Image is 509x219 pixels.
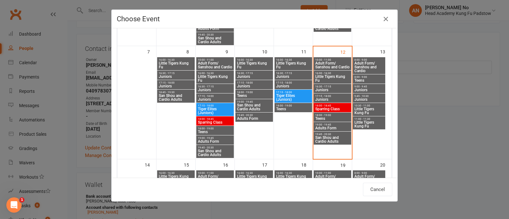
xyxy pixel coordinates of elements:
[198,95,233,98] span: 17:15 - 18:00
[158,58,193,61] span: 16:00 - 16:30
[354,76,384,79] span: 8:00 - 9:00
[315,104,350,107] span: 18:00 - 18:45
[237,81,272,84] span: 17:15 - 18:00
[380,46,392,57] div: 13
[19,197,24,202] span: 1
[340,46,352,57] div: 12
[158,72,193,75] span: 16:30 - 17:15
[237,91,272,94] span: 18:00 - 19:00
[276,94,311,101] span: Tiger Elites (Juniors)
[198,127,233,130] span: 18:00 - 19:00
[6,197,22,213] iframe: Intercom live chat
[198,72,233,75] span: 16:00 - 16:30
[237,103,272,111] span: San Shou and Cardio Adults
[237,175,272,182] span: Little Tigers Kung Fu
[301,159,313,170] div: 18
[276,91,311,94] span: 17:15 - 18:00
[315,136,350,143] span: San Shou and Cardio Adults
[315,98,350,101] span: Juniors
[198,88,233,92] span: Juniors
[237,84,272,88] span: Juniors
[276,72,311,75] span: 16:30 - 17:15
[158,91,193,94] span: 18:45 - 19:30
[276,175,311,182] span: Little Tigers Kung Fu
[237,114,272,117] span: 19:45 - 20:30
[237,75,272,79] span: Juniors
[354,172,384,175] span: 8:00 - 9:00
[198,85,233,88] span: 16:30 - 17:15
[198,104,233,107] span: 17:15 - 18:00
[198,107,233,115] span: Tiger Elites (Juniors)
[223,159,234,170] div: 16
[158,61,193,69] span: Little Tigers Kung Fu
[158,175,193,182] span: Little Tigers Kung Fu
[315,95,350,98] span: 17:15 - 18:00
[354,104,384,107] span: 10:30 - 11:00
[237,72,272,75] span: 16:30 - 17:15
[354,88,384,92] span: Juniors
[354,61,384,73] span: Adult Form/ Sanshou and Cardio
[198,149,233,157] span: San Shou and Cardio Adults
[354,175,384,186] span: Adult Form/ Sanshou and Cardio
[237,100,272,103] span: 19:00 - 19:45
[145,159,156,170] div: 14
[315,114,350,117] span: 18:00 - 19:00
[315,58,350,61] span: 10:00 - 11:00
[276,58,311,61] span: 16:00 - 16:30
[315,117,350,120] span: Teens
[354,95,384,98] span: 9:45 - 10:30
[158,94,193,101] span: San Shou and Cardio Adults
[198,120,233,124] span: Sparring Class
[315,133,350,136] span: 19:45 - 20:30
[198,140,233,143] span: Adults Form
[315,172,350,175] span: 10:00 - 11:00
[198,27,233,31] span: Adults Form
[315,175,350,182] span: Adult Form/ Sanshou and Cardio
[158,172,193,175] span: 16:00 - 16:30
[315,75,350,82] span: Little Tigers Kung Fu
[198,58,233,61] span: 10:00 - 11:00
[237,117,272,120] span: Adults Form
[354,85,384,88] span: 9:00 - 9:45
[354,79,384,82] span: Teens
[186,46,195,57] div: 8
[276,84,311,88] span: Juniors
[315,72,350,75] span: 16:00 - 16:30
[315,61,350,69] span: Adult Form/ Sanshou and Cardio
[198,118,233,120] span: 18:00 - 18:45
[381,14,391,24] button: Close
[262,46,274,57] div: 10
[315,107,350,111] span: Sparring Class
[315,126,350,130] span: Adults Form
[276,81,311,84] span: 17:15 - 18:00
[237,61,272,69] span: Little Tigers Kung Fu
[158,75,193,79] span: Juniors
[315,88,350,92] span: Juniors
[198,137,233,140] span: 19:00 - 19:45
[354,98,384,101] span: Juniors
[276,61,311,69] span: Little Tigers Kung Fu
[198,172,233,175] span: 10:00 - 11:00
[380,159,392,170] div: 20
[354,118,384,120] span: 11:00 - 11:30
[315,123,350,126] span: 19:00 - 19:45
[198,61,233,69] span: Adult Form/ Sanshou and Cardio
[198,175,233,182] span: Adult Form/ Sanshou and Cardio
[237,172,272,175] span: 16:00 - 16:30
[198,98,233,101] span: Juniors
[226,46,234,57] div: 9
[198,75,233,82] span: Little Tigers Kung Fu
[237,94,272,98] span: Teens
[301,46,313,57] div: 11
[198,130,233,134] span: Teens
[276,104,311,107] span: 18:00 - 19:00
[237,58,272,61] span: 16:00 - 16:30
[158,81,193,84] span: 17:15 - 18:00
[276,172,311,175] span: 16:00 - 16:30
[198,146,233,149] span: 19:45 - 20:30
[117,15,392,23] h4: Choose Event
[354,120,384,128] span: Little Tigers Kung Fu
[315,85,350,88] span: 16:30 - 17:15
[262,159,274,170] div: 17
[340,160,352,170] div: 19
